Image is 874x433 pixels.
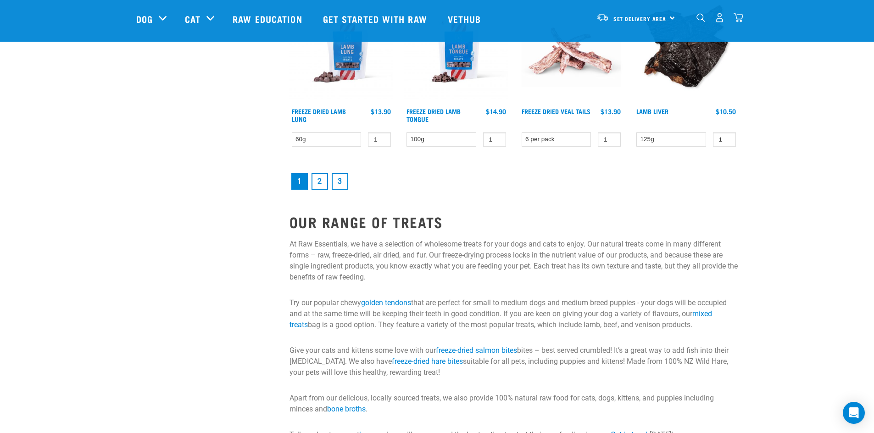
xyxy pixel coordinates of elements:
[715,13,724,22] img: user.png
[292,110,346,120] a: Freeze Dried Lamb Lung
[734,13,743,22] img: home-icon@2x.png
[436,346,517,355] a: freeze-dried salmon bites
[136,12,153,26] a: Dog
[289,297,738,330] p: Try our popular chewy that are perfect for small to medium dogs and medium breed puppies - your d...
[289,214,738,230] h2: OUR RANGE OF TREATS
[601,108,621,115] div: $13.90
[291,173,308,190] a: Page 1
[392,357,463,366] a: freeze-dried hare bites
[312,173,328,190] a: Goto page 2
[289,239,738,283] p: At Raw Essentials, we have a selection of wholesome treats for your dogs and cats to enjoy. Our n...
[486,108,506,115] div: $14.90
[327,405,366,413] a: bone broths
[332,173,348,190] a: Goto page 3
[636,110,668,113] a: Lamb Liver
[371,108,391,115] div: $13.90
[696,13,705,22] img: home-icon-1@2x.png
[289,309,712,329] a: mixed treats
[483,132,506,147] input: 1
[439,0,493,37] a: Vethub
[613,17,667,20] span: Set Delivery Area
[713,132,736,147] input: 1
[843,402,865,424] div: Open Intercom Messenger
[368,132,391,147] input: 1
[289,171,738,192] nav: pagination
[314,0,439,37] a: Get started with Raw
[289,393,738,415] p: Apart from our delicious, locally sourced treats, we also provide 100% natural raw food for cats,...
[361,298,411,307] a: golden tendons
[223,0,313,37] a: Raw Education
[289,345,738,378] p: Give your cats and kittens some love with our bites – best served crumbled! It’s a great way to a...
[598,132,621,147] input: 1
[185,12,200,26] a: Cat
[716,108,736,115] div: $10.50
[596,13,609,22] img: van-moving.png
[406,110,461,120] a: Freeze Dried Lamb Tongue
[522,110,590,113] a: Freeze Dried Veal Tails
